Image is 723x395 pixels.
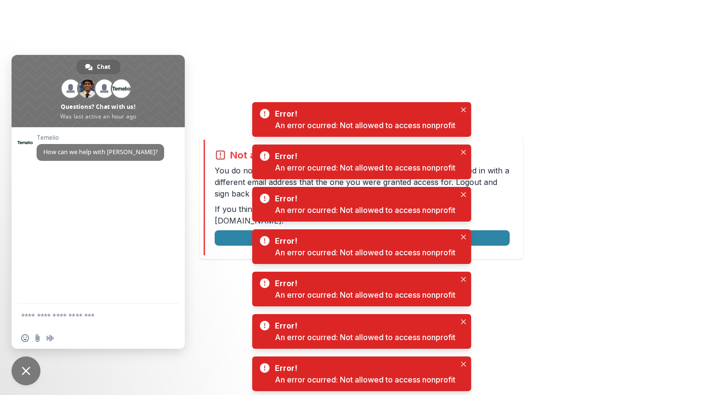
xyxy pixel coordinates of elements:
[215,165,510,199] p: You do not have permission to view the page. It is likely that you logged in with a different ema...
[458,274,469,285] button: Close
[21,303,156,328] textarea: Compose your message...
[275,235,452,247] div: Error!
[458,358,469,370] button: Close
[275,119,456,131] div: An error ocurred: Not allowed to access nonprofit
[458,189,469,200] button: Close
[458,316,469,328] button: Close
[275,150,452,162] div: Error!
[275,277,452,289] div: Error!
[43,148,157,156] span: How can we help with [PERSON_NAME]?
[458,231,469,243] button: Close
[275,204,456,216] div: An error ocurred: Not allowed to access nonprofit
[458,104,469,116] button: Close
[215,230,510,246] button: Logout
[37,134,164,141] span: Temelio
[275,374,456,385] div: An error ocurred: Not allowed to access nonprofit
[275,289,456,301] div: An error ocurred: Not allowed to access nonprofit
[77,60,120,74] a: Chat
[12,356,40,385] a: Close chat
[275,108,452,119] div: Error!
[458,146,469,158] button: Close
[46,334,54,342] span: Audio message
[275,320,452,331] div: Error!
[275,247,456,258] div: An error ocurred: Not allowed to access nonprofit
[230,149,350,161] h2: Not allowed to view page
[275,193,452,204] div: Error!
[34,334,41,342] span: Send a file
[215,203,510,226] p: If you think this is an error, please contact us at .
[97,60,111,74] span: Chat
[275,162,456,173] div: An error ocurred: Not allowed to access nonprofit
[275,331,456,343] div: An error ocurred: Not allowed to access nonprofit
[275,362,452,374] div: Error!
[21,334,29,342] span: Insert an emoji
